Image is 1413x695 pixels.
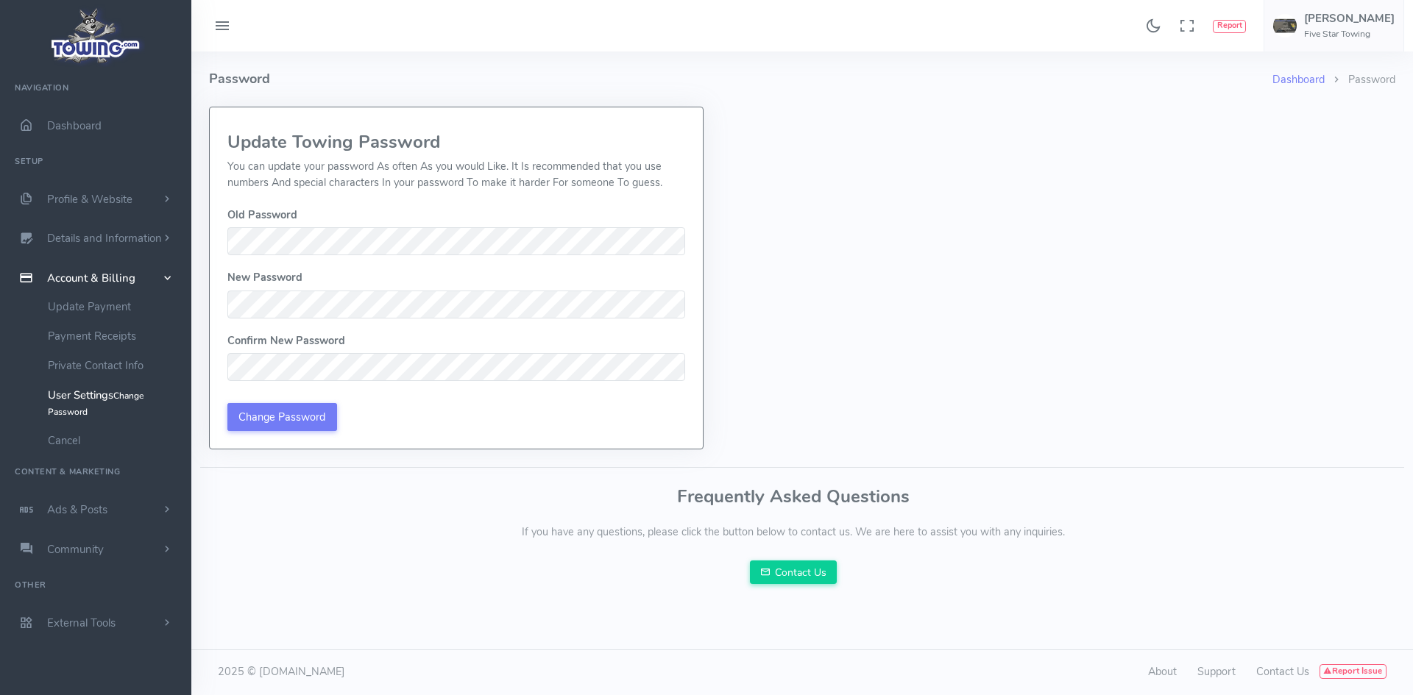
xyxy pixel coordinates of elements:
[209,51,1272,107] h4: Password
[47,232,162,246] span: Details and Information
[47,542,104,557] span: Community
[37,292,191,321] a: Update Payment
[209,664,802,680] div: 2025 © [DOMAIN_NAME]
[1325,72,1395,88] li: Password
[227,159,685,190] p: You can update your password As often As you would Like. It Is recommended that you use numbers A...
[1273,14,1297,38] img: user-image
[227,403,337,431] input: Change Password
[1256,664,1309,679] a: Contact Us
[1148,664,1177,679] a: About
[1304,13,1395,24] h5: [PERSON_NAME]
[1304,29,1395,39] h6: Five Star Towing
[47,118,102,133] span: Dashboard
[46,4,146,67] img: logo
[37,351,191,380] a: Private Contact Info
[37,426,191,455] a: Cancel
[227,207,685,224] dt: Old Password
[1320,664,1387,679] button: Report Issue
[1213,20,1246,33] button: Report
[37,380,191,426] a: User SettingsChange Password
[37,321,191,351] a: Payment Receipts
[47,192,132,207] span: Profile & Website
[227,270,685,286] dt: New Password
[227,132,685,152] h3: Update Towing Password
[209,524,1378,541] p: If you have any questions, please click the button below to contact us. We are here to assist you...
[1272,72,1325,87] a: Dashboard
[47,616,116,630] span: External Tools
[47,271,135,285] span: Account & Billing
[1197,664,1236,679] a: Support
[47,502,107,517] span: Ads & Posts
[227,333,685,349] dt: Confirm New Password
[750,560,837,584] a: Contact Us
[209,487,1378,506] h3: Frequently Asked Questions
